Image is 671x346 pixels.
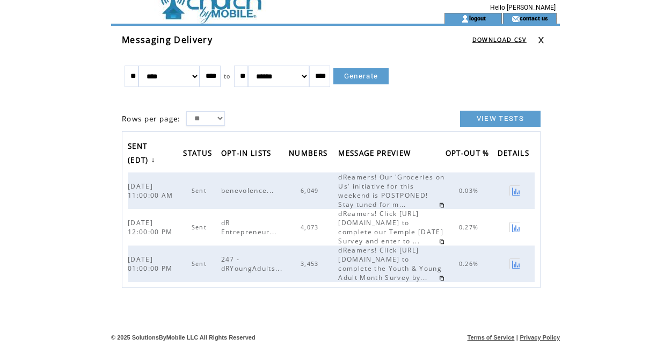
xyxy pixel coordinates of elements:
span: © 2025 SolutionsByMobile LLC All Rights Reserved [111,334,256,341]
a: contact us [520,15,548,21]
span: NUMBERS [289,146,330,163]
span: 4,073 [301,224,322,231]
a: logout [469,15,486,21]
span: 0.03% [459,187,482,194]
img: account_icon.gif [461,15,469,23]
a: NUMBERS [289,146,333,163]
span: Hello [PERSON_NAME] [490,4,556,11]
span: Sent [192,187,209,194]
span: 0.26% [459,260,482,268]
span: OPT-OUT % [446,146,492,163]
span: to [224,73,231,80]
a: OPT-OUT % [446,146,495,163]
span: [DATE] 11:00:00 AM [128,182,176,200]
a: STATUS [183,146,217,163]
img: contact_us_icon.gif [512,15,520,23]
span: Messaging Delivery [122,34,213,46]
span: OPT-IN LISTS [221,146,274,163]
a: VIEW TESTS [460,111,541,127]
span: dReamers! Click [URL][DOMAIN_NAME] to complete the Youth & Young Adult Month Survey by... [338,246,442,282]
span: 6,049 [301,187,322,194]
span: Sent [192,260,209,268]
span: Sent [192,224,209,231]
span: MESSAGE PREVIEW [338,146,413,163]
span: [DATE] 01:00:00 PM [128,255,176,273]
span: DETAILS [498,146,532,163]
a: Terms of Service [468,334,515,341]
span: 0.27% [459,224,482,231]
span: benevolence... [221,186,277,195]
span: STATUS [183,146,215,163]
a: Generate [333,68,389,84]
span: | [516,334,518,341]
span: SENT (EDT) [128,139,151,170]
a: Privacy Policy [520,334,560,341]
a: MESSAGE PREVIEW [338,146,416,163]
span: dReamers! Our 'Groceries on Us' initiative for this weekend is POSTPONED! Stay tuned for m... [338,172,444,209]
span: 3,453 [301,260,322,268]
span: Rows per page: [122,114,181,124]
span: [DATE] 12:00:00 PM [128,218,176,236]
a: SENT (EDT)↓ [128,138,158,170]
span: dR Entrepreneur... [221,218,280,236]
span: dReamers! Click [URL][DOMAIN_NAME] to complete our Temple [DATE] Survey and enter to ... [338,209,443,246]
a: DOWNLOAD CSV [472,36,527,44]
span: 247 - dRYoungAdults... [221,255,285,273]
